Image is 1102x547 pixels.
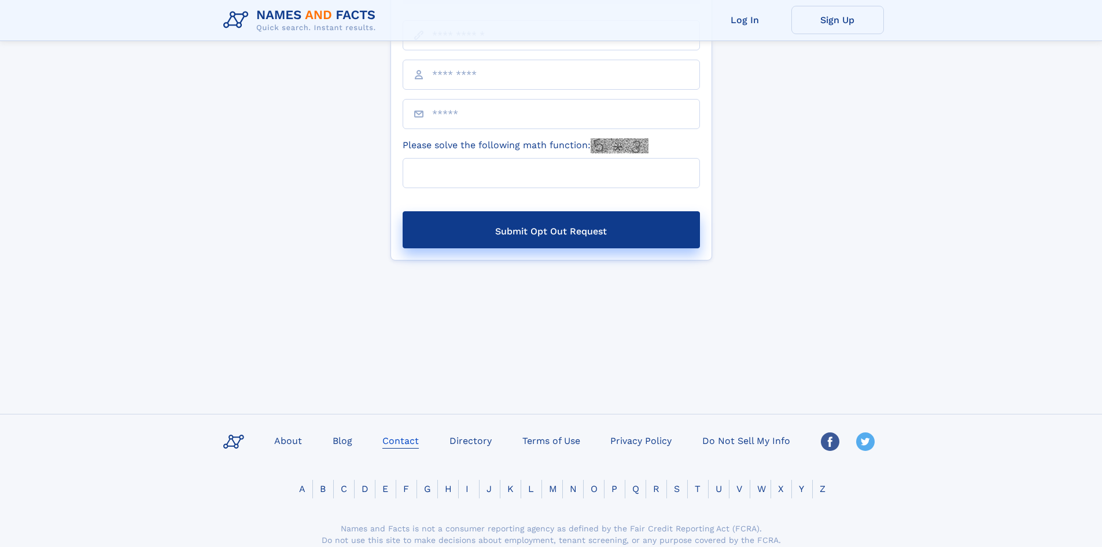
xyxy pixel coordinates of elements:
[821,432,839,451] img: Facebook
[313,483,333,494] a: B
[698,432,795,449] a: Do Not Sell My Info
[270,432,307,449] a: About
[750,483,773,494] a: W
[646,483,666,494] a: R
[375,483,395,494] a: E
[328,432,357,449] a: Blog
[403,211,700,248] button: Submit Opt Out Request
[396,483,416,494] a: F
[605,483,624,494] a: P
[403,138,648,153] label: Please solve the following math function:
[792,483,811,494] a: Y
[438,483,459,494] a: H
[378,432,423,449] a: Contact
[563,483,584,494] a: N
[584,483,605,494] a: O
[856,432,875,451] img: Twitter
[219,5,385,36] img: Logo Names and Facts
[459,483,476,494] a: I
[355,483,375,494] a: D
[667,483,687,494] a: S
[292,483,312,494] a: A
[445,432,496,449] a: Directory
[417,483,438,494] a: G
[320,523,783,546] div: Names and Facts is not a consumer reporting agency as defined by the Fair Credit Reporting Act (F...
[480,483,499,494] a: J
[813,483,832,494] a: Z
[791,6,884,34] a: Sign Up
[709,483,729,494] a: U
[518,432,585,449] a: Terms of Use
[729,483,749,494] a: V
[334,483,354,494] a: C
[542,483,564,494] a: M
[688,483,707,494] a: T
[771,483,791,494] a: X
[606,432,676,449] a: Privacy Policy
[521,483,541,494] a: L
[500,483,521,494] a: K
[625,483,646,494] a: Q
[699,6,791,34] a: Log In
